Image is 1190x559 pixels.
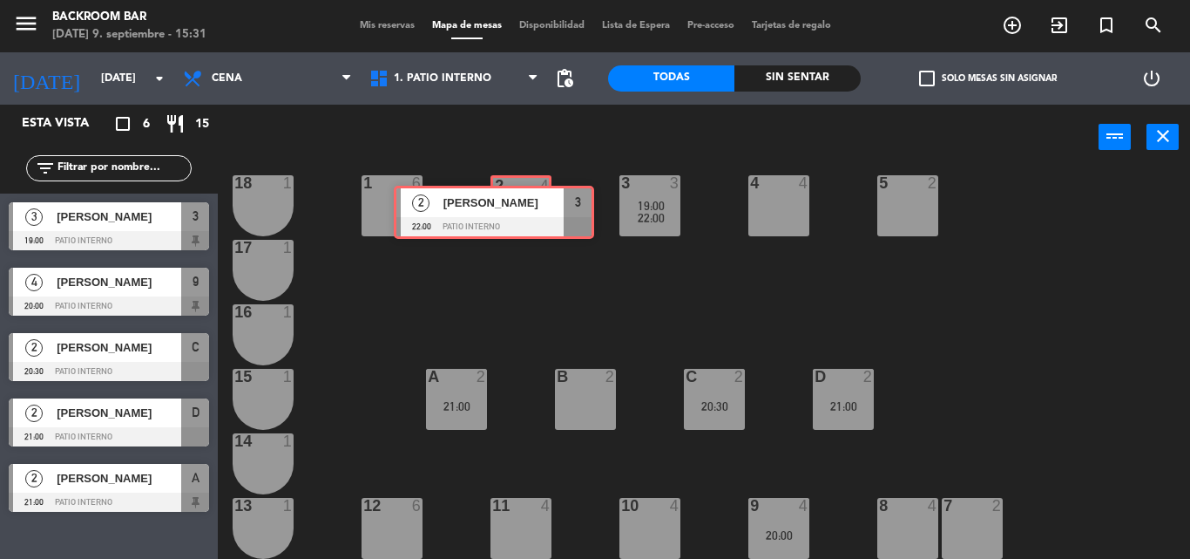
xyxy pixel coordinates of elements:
div: 16 [234,304,235,320]
div: 10 [621,498,622,514]
span: [PERSON_NAME] [57,273,181,291]
div: Sin sentar [734,65,861,92]
div: Backroom Bar [52,9,206,26]
span: Tarjetas de regalo [743,21,840,31]
div: Todas [608,65,734,92]
div: 1 [283,175,294,191]
div: 15 [234,369,235,385]
div: 1 [283,304,294,320]
div: 2 [928,175,938,191]
div: 1 [283,369,294,385]
button: close [1146,124,1179,150]
div: 4 [799,175,809,191]
div: 1 [283,433,294,449]
span: 4 [25,274,43,291]
i: close [1153,126,1173,147]
div: Esta vista [9,113,125,134]
div: 5 [879,175,880,191]
span: Mis reservas [351,21,423,31]
span: check_box_outline_blank [919,71,935,86]
div: 3 [621,175,622,191]
i: exit_to_app [1049,15,1070,36]
div: 4 [799,498,809,514]
span: [PERSON_NAME] [57,208,181,226]
div: 18 [234,175,235,191]
span: 9 [193,271,199,292]
span: 22:00 [638,211,665,225]
i: power_input [1105,126,1126,147]
input: Filtrar por nombre... [56,159,191,178]
div: 1 [283,498,294,514]
i: menu [13,10,39,37]
span: Mapa de mesas [423,21,510,31]
div: 4 [928,498,938,514]
button: power_input [1099,124,1131,150]
div: 2 [477,369,487,385]
span: 15 [195,114,209,134]
span: Pre-acceso [679,21,743,31]
div: 21:00 [813,400,874,412]
div: B [557,369,558,385]
i: arrow_drop_down [149,68,170,89]
div: 20:00 [748,529,809,542]
span: 3 [193,206,199,227]
span: [PERSON_NAME] [57,404,181,422]
i: crop_square [112,113,133,134]
div: 4 [541,498,551,514]
span: Cena [212,72,242,85]
span: Disponibilidad [510,21,593,31]
div: 4 [670,498,680,514]
div: 1 [363,175,364,191]
span: 2 [25,405,43,422]
div: 20:30 [684,400,745,412]
div: 8 [879,498,880,514]
i: filter_list [35,158,56,179]
div: [DATE] 9. septiembre - 15:31 [52,26,206,44]
div: 2 [734,369,745,385]
span: 19:00 [638,199,665,213]
span: 2 [25,470,43,487]
div: 21:00 [426,400,487,412]
div: 4 [540,178,549,194]
div: 1 [283,240,294,256]
div: 6 [412,175,423,191]
div: 6 [412,498,423,514]
span: 2 [25,339,43,357]
span: D [192,402,199,423]
div: D [815,369,815,385]
span: [PERSON_NAME] [57,469,181,487]
div: 9 [750,498,751,514]
label: Solo mesas sin asignar [919,71,1057,86]
div: 2 [863,369,874,385]
span: [PERSON_NAME] [57,338,181,357]
i: turned_in_not [1096,15,1117,36]
div: 13 [234,498,235,514]
span: 3 [25,208,43,226]
i: search [1143,15,1164,36]
span: A [192,467,199,488]
div: 17 [234,240,235,256]
div: A [428,369,429,385]
div: 7 [943,498,944,514]
div: 11 [492,498,493,514]
div: 12 [363,498,364,514]
div: C [686,369,686,385]
span: pending_actions [554,68,575,89]
i: add_circle_outline [1002,15,1023,36]
div: 2 [605,369,616,385]
span: Lista de Espera [593,21,679,31]
span: 6 [143,114,150,134]
div: 4 [750,175,751,191]
span: C [192,337,199,358]
span: 1. PATIO INTERNO [394,72,491,85]
div: 3 [670,175,680,191]
i: power_settings_new [1141,68,1162,89]
button: menu [13,10,39,43]
div: 14 [234,433,235,449]
i: restaurant [165,113,186,134]
div: 2 [992,498,1003,514]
